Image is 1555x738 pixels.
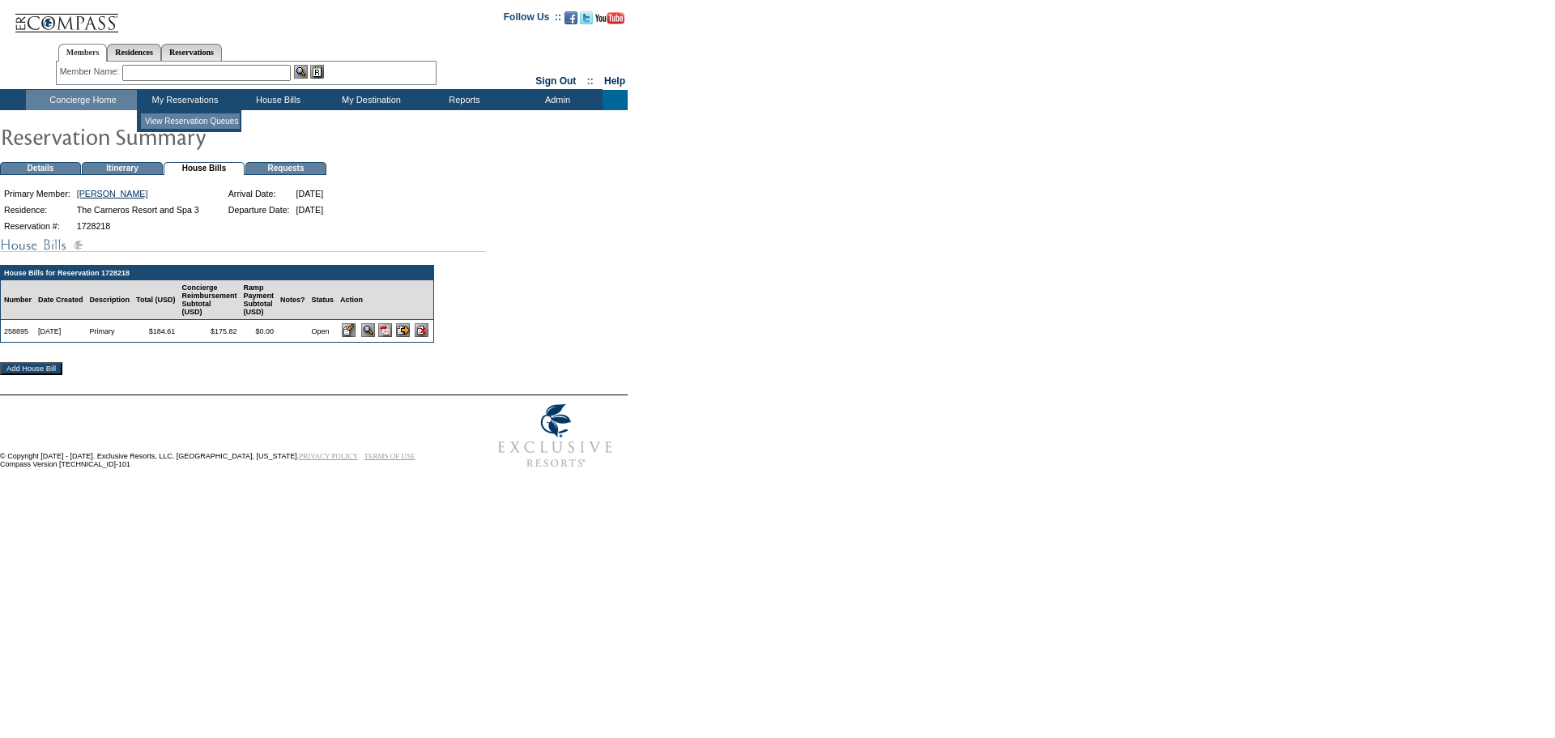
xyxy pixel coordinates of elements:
td: Itinerary [82,162,163,175]
td: Requests [245,162,326,175]
td: Residence: [2,203,73,217]
td: Reports [416,90,509,110]
td: Follow Us :: [504,10,561,29]
td: [DATE] [294,186,326,201]
td: Notes? [277,280,309,320]
td: Total (USD) [133,280,178,320]
td: 258895 [1,320,35,342]
td: My Reservations [137,90,230,110]
td: $184.61 [133,320,178,342]
td: Action [337,280,433,320]
img: b_pdf.gif [378,323,392,337]
td: [DATE] [294,203,326,217]
td: Primary Member: [2,186,73,201]
td: Open [308,320,337,342]
input: Edit [342,323,356,337]
a: TERMS OF USE [364,452,415,460]
td: $0.00 [240,320,277,342]
div: Member Name: [60,65,122,79]
td: My Destination [323,90,416,110]
img: Reservations [310,65,324,79]
img: Exclusive Resorts [483,395,628,476]
input: View [361,323,375,337]
td: Admin [509,90,603,110]
td: House Bills [164,162,245,175]
img: Subscribe to our YouTube Channel [595,12,624,24]
a: Residences [107,44,161,61]
input: Delete [415,323,428,337]
a: [PERSON_NAME] [77,189,148,198]
a: Members [58,44,108,62]
a: Subscribe to our YouTube Channel [595,16,624,26]
td: Concierge Reimbursement Subtotal (USD) [178,280,240,320]
td: Ramp Payment Subtotal (USD) [240,280,277,320]
a: Reservations [161,44,222,61]
td: 1728218 [75,219,202,233]
img: View [294,65,308,79]
td: Departure Date: [226,203,292,217]
a: Become our fan on Facebook [564,16,577,26]
td: Reservation #: [2,219,73,233]
a: Follow us on Twitter [580,16,593,26]
td: Date Created [35,280,87,320]
td: House Bills for Reservation 1728218 [1,266,433,280]
td: Status [308,280,337,320]
td: Arrival Date: [226,186,292,201]
input: Submit for Processing [396,323,410,337]
a: PRIVACY POLICY [299,452,358,460]
img: Become our fan on Facebook [564,11,577,24]
a: Sign Out [535,75,576,87]
td: Concierge Home [26,90,137,110]
td: House Bills [230,90,323,110]
span: :: [587,75,594,87]
td: The Carneros Resort and Spa 3 [75,203,202,217]
a: Help [604,75,625,87]
img: Follow us on Twitter [580,11,593,24]
td: Number [1,280,35,320]
td: Description [87,280,134,320]
td: Primary [87,320,134,342]
td: View Reservation Queues [141,113,240,129]
td: [DATE] [35,320,87,342]
td: $175.82 [178,320,240,342]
